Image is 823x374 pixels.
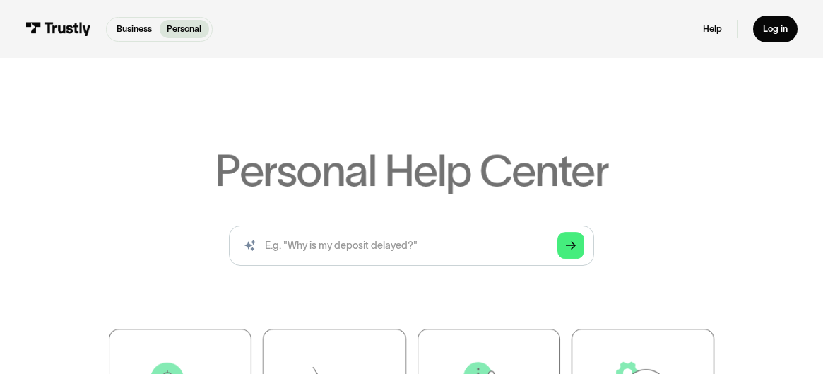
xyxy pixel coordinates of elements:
p: Business [117,23,152,36]
a: Log in [753,16,798,42]
a: Help [703,23,722,35]
a: Personal [160,20,209,38]
h1: Personal Help Center [215,149,608,193]
p: Personal [167,23,201,36]
form: Search [229,226,594,266]
input: search [229,226,594,266]
div: Log in [763,23,788,35]
img: Trustly Logo [25,22,91,36]
a: Business [109,20,159,38]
